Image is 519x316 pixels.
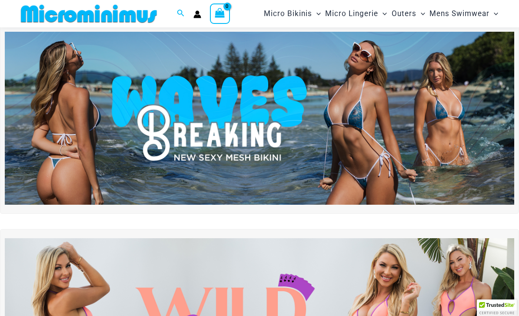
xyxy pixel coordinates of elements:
div: TrustedSite Certified [477,299,517,316]
span: Mens Swimwear [429,3,489,25]
span: Micro Bikinis [264,3,312,25]
a: Account icon link [193,10,201,18]
span: Micro Lingerie [325,3,378,25]
a: Search icon link [177,8,185,19]
span: Outers [392,3,416,25]
span: Menu Toggle [489,3,498,25]
a: OutersMenu ToggleMenu Toggle [389,3,427,25]
span: Menu Toggle [312,3,321,25]
a: View Shopping Cart, empty [210,3,230,23]
a: Mens SwimwearMenu ToggleMenu Toggle [427,3,500,25]
img: MM SHOP LOGO FLAT [17,4,160,23]
span: Menu Toggle [416,3,425,25]
span: Menu Toggle [378,3,387,25]
img: Waves Breaking Ocean Bikini Pack [5,32,514,205]
a: Micro BikinisMenu ToggleMenu Toggle [262,3,323,25]
a: Micro LingerieMenu ToggleMenu Toggle [323,3,389,25]
nav: Site Navigation [260,1,502,26]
